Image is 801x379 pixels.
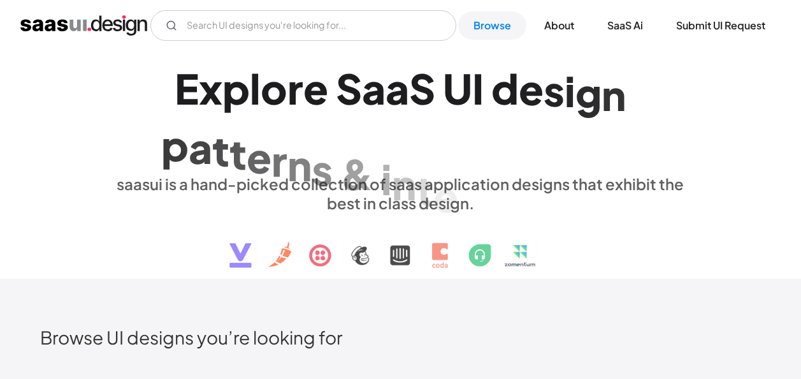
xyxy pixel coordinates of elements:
[271,137,287,186] div: r
[207,212,593,279] img: text, icon, saas logo
[575,68,602,117] div: g
[409,64,435,113] div: S
[392,160,416,209] div: n
[189,123,212,172] div: a
[150,10,456,41] form: Email Form
[544,65,565,114] div: s
[303,64,328,113] div: e
[386,64,409,113] div: a
[602,70,626,119] div: n
[261,64,287,113] div: o
[150,10,456,41] input: Search UI designs you're looking for...
[175,64,199,113] div: E
[229,130,247,179] div: t
[199,64,222,113] div: x
[247,133,271,182] div: e
[336,64,362,113] div: S
[212,126,229,175] div: t
[433,172,458,221] div: e
[362,64,386,113] div: a
[565,66,575,115] div: i
[20,15,147,36] a: home
[592,11,658,40] a: SaaS Ai
[340,149,373,198] div: &
[40,326,761,348] h2: Browse UI designs you’re looking for
[661,11,781,40] a: Submit UI Request
[222,64,250,113] div: p
[416,166,433,215] div: t
[529,11,589,40] a: About
[107,64,693,162] h1: Explore SaaS UI design patterns & interactions.
[491,64,519,113] div: d
[381,154,392,204] div: i
[443,64,472,113] div: U
[287,140,312,189] div: n
[287,64,303,113] div: r
[161,121,189,170] div: p
[107,174,693,212] div: saasui is a hand-picked collection of saas application designs that exhibit the best in class des...
[519,64,544,114] div: e
[250,64,261,113] div: l
[472,64,484,113] div: I
[312,145,333,194] div: s
[458,11,526,40] a: Browse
